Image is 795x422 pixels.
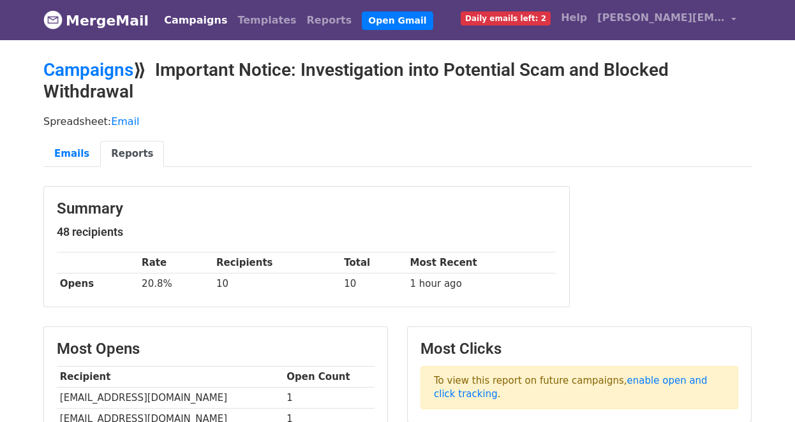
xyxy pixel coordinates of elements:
h3: Most Clicks [420,340,738,358]
a: Campaigns [159,8,232,33]
th: Recipient [57,367,283,388]
a: Reports [302,8,357,33]
a: Templates [232,8,301,33]
p: To view this report on future campaigns, . [420,366,738,409]
th: Recipients [213,252,341,273]
a: enable open and click tracking [434,375,708,400]
td: 10 [213,273,341,295]
h2: ⟫ Important Notice: Investigation into Potential Scam and Blocked Withdrawal [43,59,752,102]
h3: Most Opens [57,340,375,358]
th: Open Count [283,367,375,388]
span: Daily emails left: 2 [461,11,551,25]
a: [PERSON_NAME][EMAIL_ADDRESS][PERSON_NAME][DOMAIN_NAME] [592,5,741,35]
iframe: Chat Widget [731,361,795,422]
a: Campaigns [43,59,133,80]
a: Emails [43,141,100,167]
a: Daily emails left: 2 [456,5,556,31]
span: [PERSON_NAME][EMAIL_ADDRESS][PERSON_NAME][DOMAIN_NAME] [597,10,725,25]
a: Open Gmail [362,11,433,30]
p: Spreadsheet: [43,115,752,128]
th: Most Recent [407,252,556,273]
a: MergeMail [43,7,149,34]
a: Email [111,115,139,127]
td: 1 [283,388,375,409]
th: Opens [57,273,138,295]
th: Rate [138,252,213,273]
h5: 48 recipients [57,225,556,239]
td: [EMAIL_ADDRESS][DOMAIN_NAME] [57,388,283,409]
td: 1 hour ago [407,273,556,295]
th: Total [341,252,406,273]
img: MergeMail logo [43,10,63,29]
td: 10 [341,273,406,295]
td: 20.8% [138,273,213,295]
a: Reports [100,141,164,167]
h3: Summary [57,200,556,218]
a: Help [556,5,592,31]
